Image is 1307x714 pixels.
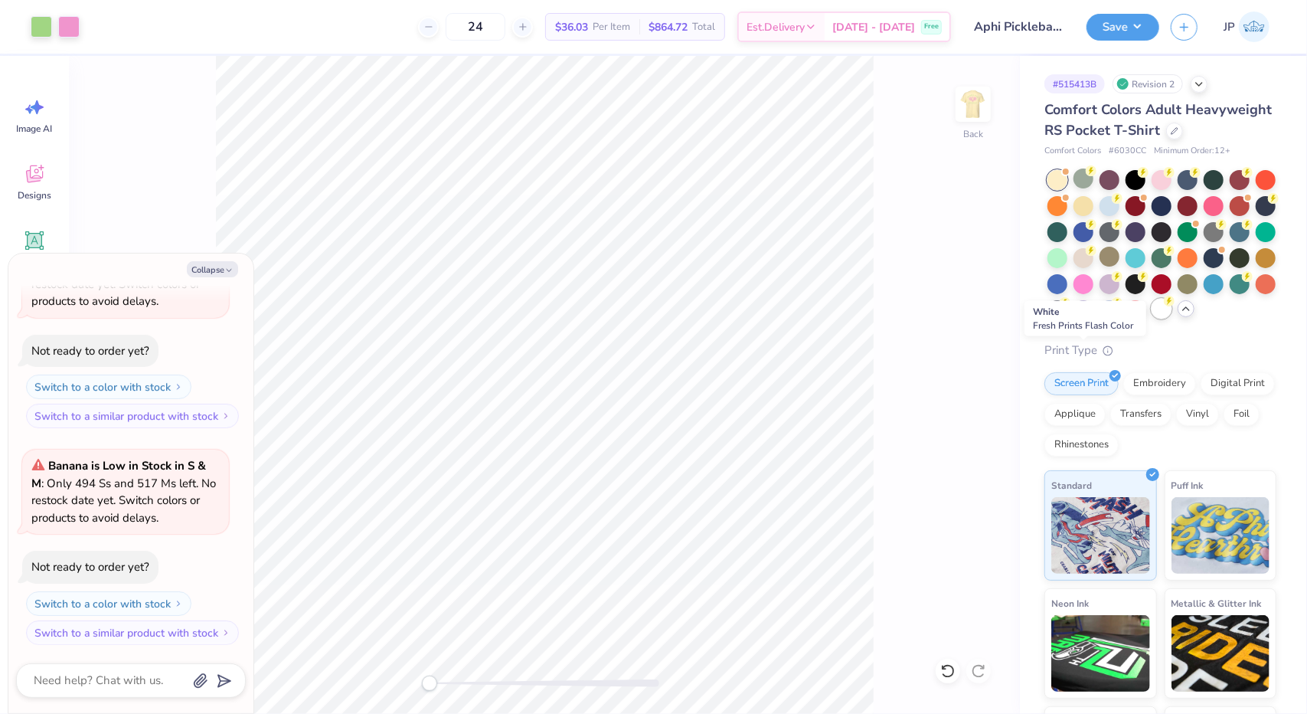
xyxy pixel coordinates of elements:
div: Not ready to order yet? [31,559,149,575]
img: Standard [1051,497,1150,574]
button: Switch to a similar product with stock [26,621,239,645]
span: # 6030CC [1109,145,1146,158]
div: Foil [1224,403,1260,426]
div: Screen Print [1044,372,1119,395]
span: Per Item [593,19,630,35]
span: JP [1224,18,1235,36]
span: Comfort Colors [1044,145,1101,158]
span: Standard [1051,477,1092,493]
img: Switch to a color with stock [174,382,183,391]
button: Collapse [187,261,238,277]
span: Est. Delivery [747,19,805,35]
strong: Banana is Low in Stock in S & M [31,458,206,491]
div: Accessibility label [422,676,437,691]
img: Neon Ink [1051,615,1150,692]
input: Untitled Design [962,11,1075,42]
div: Transfers [1110,403,1171,426]
span: Total [692,19,715,35]
span: Comfort Colors Adult Heavyweight RS Pocket T-Shirt [1044,100,1272,139]
span: Neon Ink [1051,595,1089,611]
div: Rhinestones [1044,434,1119,457]
div: White [1024,301,1146,336]
span: : Only 494 Ss and 517 Ms left. No restock date yet. Switch colors or products to avoid delays. [31,458,216,526]
a: JP [1217,11,1276,42]
span: Designs [18,189,51,201]
button: Switch to a color with stock [26,375,191,399]
img: Back [958,89,988,120]
div: # 515413B [1044,74,1105,93]
img: Jojo Pawlow [1239,11,1269,42]
span: Puff Ink [1171,477,1204,493]
div: Revision 2 [1113,74,1183,93]
span: [DATE] - [DATE] [832,19,915,35]
div: Embroidery [1123,372,1196,395]
button: Save [1086,14,1159,41]
span: Fresh Prints Flash Color [1033,319,1133,332]
input: – – [446,13,505,41]
span: Image AI [17,123,53,135]
span: Minimum Order: 12 + [1154,145,1230,158]
button: Switch to a color with stock [26,591,191,616]
img: Switch to a color with stock [174,599,183,608]
span: $36.03 [555,19,588,35]
span: $864.72 [649,19,688,35]
img: Switch to a similar product with stock [221,411,230,421]
div: Back [963,127,983,141]
span: Metallic & Glitter Ink [1171,595,1262,611]
button: Switch to a similar product with stock [26,404,239,428]
div: Print Type [1044,342,1276,359]
img: Metallic & Glitter Ink [1171,615,1270,692]
div: Digital Print [1201,372,1275,395]
img: Puff Ink [1171,497,1270,574]
div: Vinyl [1176,403,1219,426]
span: Free [924,21,939,32]
img: Switch to a similar product with stock [221,628,230,637]
div: Not ready to order yet? [31,343,149,359]
div: Applique [1044,403,1106,426]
